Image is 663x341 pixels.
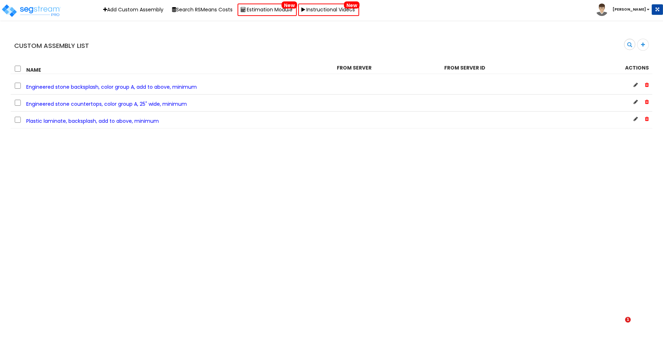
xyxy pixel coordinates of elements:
strong: From Server [337,64,372,71]
span: 1 [625,317,631,323]
iframe: Intercom live chat [611,317,628,334]
iframe: Intercom notifications message [496,269,638,322]
strong: Name [26,66,41,73]
strong: From Server ID [444,64,485,71]
input: search custom assembly [613,39,635,51]
span: Delete Custom Assembly [645,115,649,122]
a: Instructional VideosNew [298,4,359,16]
img: avatar.png [596,4,608,16]
strong: Actions [625,64,649,71]
a: Estimation ModuleNew [238,4,297,16]
span: Engineered stone backsplash, color group A, add to above, minimum [26,83,197,90]
span: New [344,1,360,9]
span: Delete Custom Assembly [645,98,649,105]
span: Delete Custom Assembly [645,81,649,88]
b: [PERSON_NAME] [613,7,646,12]
img: logo_pro_r.png [1,4,61,18]
span: Plastic laminate, backsplash, add to above, minimum [26,117,159,125]
span: Engineered stone countertops, color group A, 25" wide, minimum [26,100,187,108]
span: New [282,1,297,9]
a: Add Custom Assembly [100,4,167,15]
button: Search RSMeans Costs [168,4,236,15]
h4: Custom Assembly List [14,42,326,49]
